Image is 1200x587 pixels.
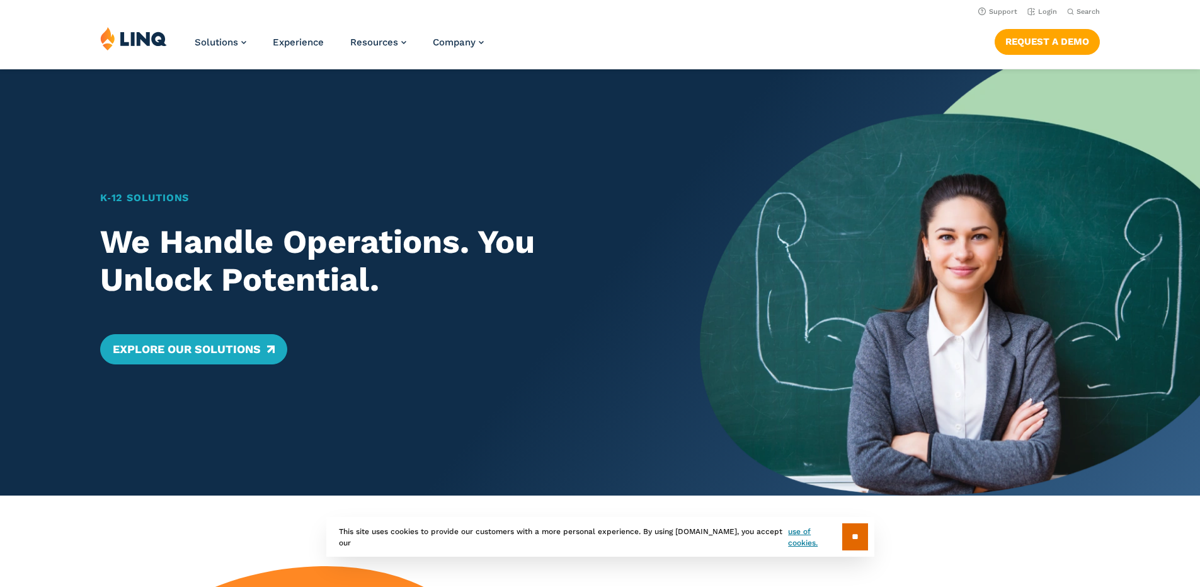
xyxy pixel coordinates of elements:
[100,26,167,50] img: LINQ | K‑12 Software
[700,69,1200,496] img: Home Banner
[433,37,484,48] a: Company
[195,37,238,48] span: Solutions
[1067,7,1100,16] button: Open Search Bar
[995,26,1100,54] nav: Button Navigation
[1027,8,1057,16] a: Login
[326,517,874,557] div: This site uses cookies to provide our customers with a more personal experience. By using [DOMAIN...
[978,8,1017,16] a: Support
[273,37,324,48] a: Experience
[195,37,246,48] a: Solutions
[433,37,476,48] span: Company
[788,526,842,549] a: use of cookies.
[995,29,1100,54] a: Request a Demo
[100,223,651,299] h2: We Handle Operations. You Unlock Potential.
[350,37,398,48] span: Resources
[1077,8,1100,16] span: Search
[350,37,406,48] a: Resources
[195,26,484,68] nav: Primary Navigation
[100,334,287,364] a: Explore Our Solutions
[100,190,651,206] h1: K‑12 Solutions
